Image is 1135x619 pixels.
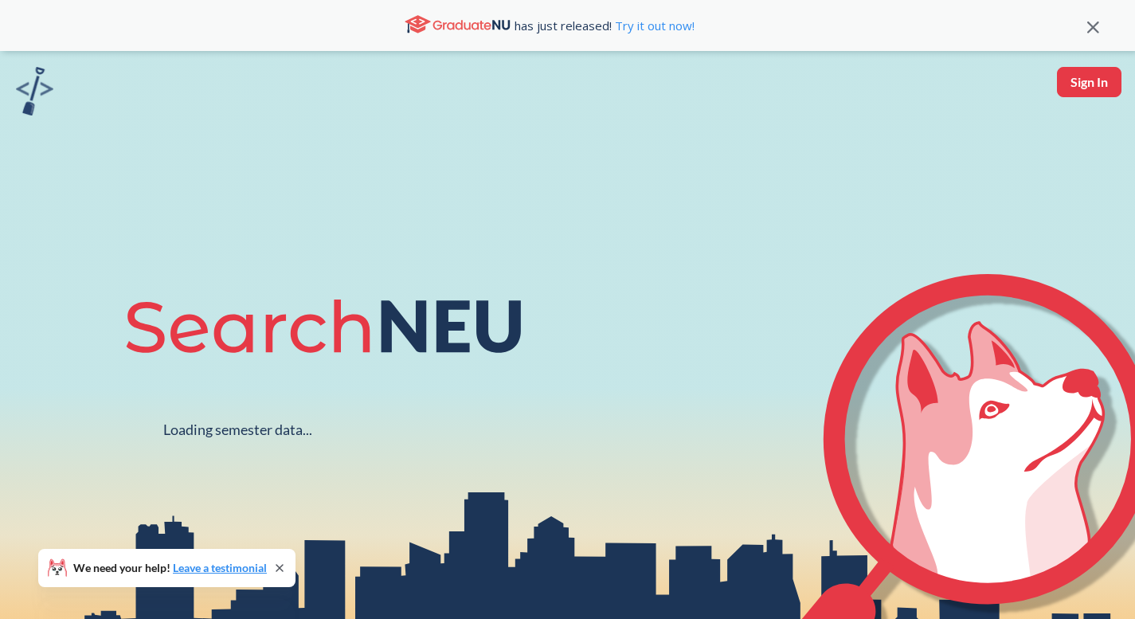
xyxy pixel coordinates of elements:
span: has just released! [515,17,695,34]
a: sandbox logo [16,67,53,120]
a: Leave a testimonial [173,561,267,574]
button: Sign In [1057,67,1121,97]
div: Loading semester data... [163,421,312,439]
img: sandbox logo [16,67,53,116]
span: We need your help! [73,562,267,574]
a: Try it out now! [612,18,695,33]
